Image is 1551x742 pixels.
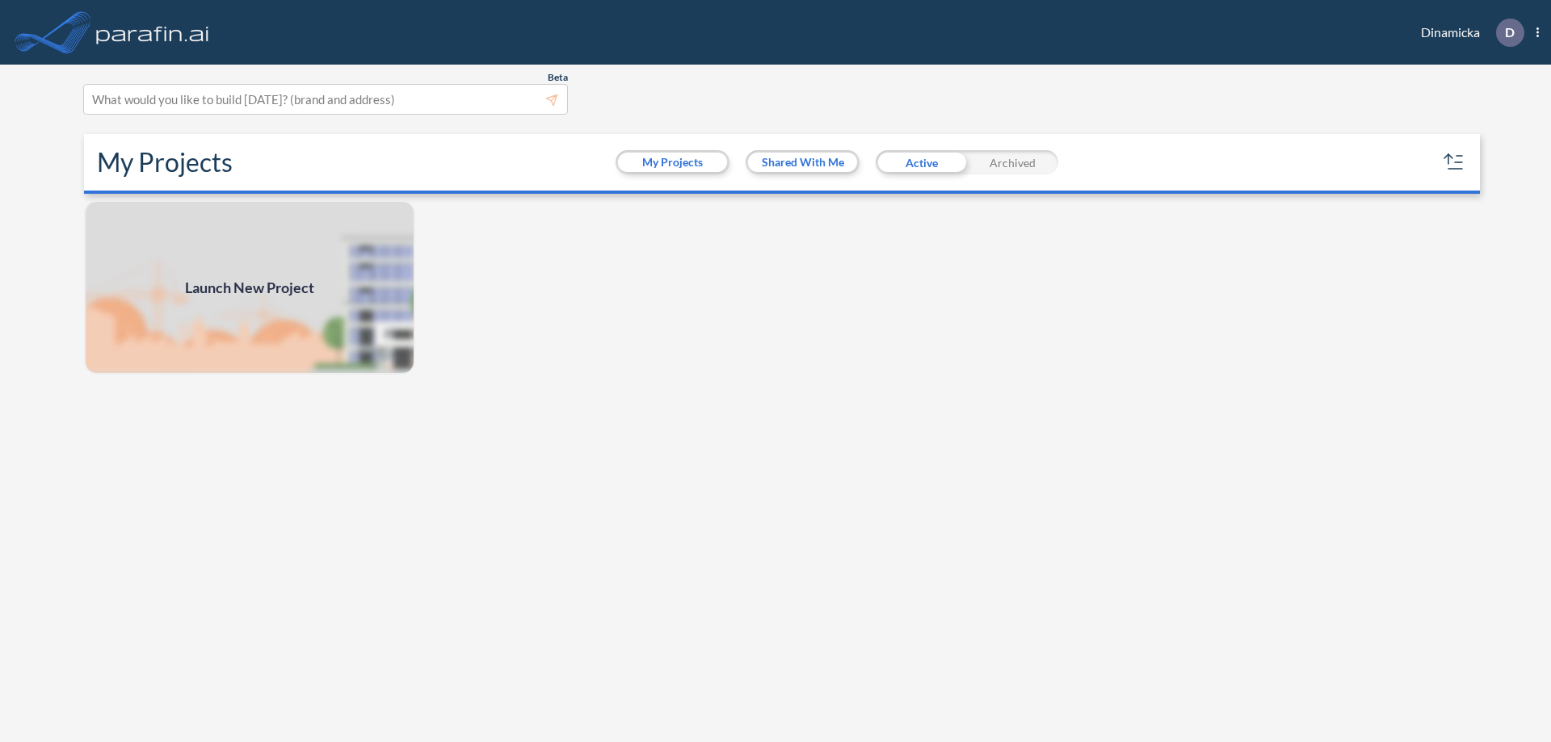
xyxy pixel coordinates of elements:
[967,150,1058,174] div: Archived
[876,150,967,174] div: Active
[97,147,233,178] h2: My Projects
[84,200,415,375] img: add
[93,16,212,48] img: logo
[84,200,415,375] a: Launch New Project
[1441,149,1467,175] button: sort
[748,153,857,172] button: Shared With Me
[185,277,314,299] span: Launch New Project
[618,153,727,172] button: My Projects
[1397,19,1539,47] div: Dinamicka
[1505,25,1515,40] p: D
[548,71,568,84] span: Beta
